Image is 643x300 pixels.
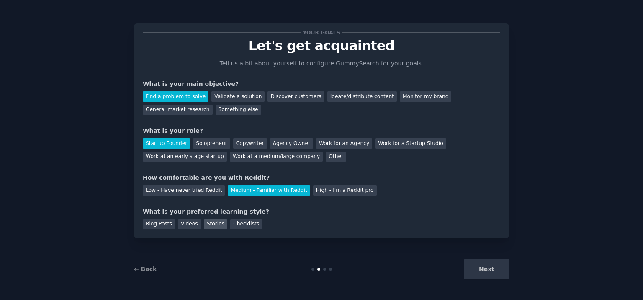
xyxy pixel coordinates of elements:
div: Low - Have never tried Reddit [143,185,225,196]
div: Monitor my brand [400,91,451,102]
div: What is your role? [143,127,500,135]
p: Tell us a bit about yourself to configure GummySearch for your goals. [216,59,427,68]
div: Stories [204,219,227,230]
div: Copywriter [233,138,267,149]
div: What is your preferred learning style? [143,207,500,216]
div: How comfortable are you with Reddit? [143,173,500,182]
div: Ideate/distribute content [327,91,397,102]
div: Startup Founder [143,138,190,149]
div: Checklists [230,219,262,230]
div: Blog Posts [143,219,175,230]
div: Videos [178,219,201,230]
div: Something else [216,105,261,115]
div: Work for a Startup Studio [375,138,446,149]
div: What is your main objective? [143,80,500,88]
div: Work at a medium/large company [230,152,323,162]
div: Find a problem to solve [143,91,208,102]
div: Medium - Familiar with Reddit [228,185,310,196]
div: Validate a solution [211,91,265,102]
div: Work at an early stage startup [143,152,227,162]
div: General market research [143,105,213,115]
div: Work for an Agency [316,138,372,149]
p: Let's get acquainted [143,39,500,53]
div: Other [326,152,346,162]
a: ← Back [134,266,157,272]
div: Agency Owner [270,138,313,149]
span: Your goals [301,28,342,37]
div: Solopreneur [193,138,230,149]
div: Discover customers [267,91,324,102]
div: High - I'm a Reddit pro [313,185,377,196]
